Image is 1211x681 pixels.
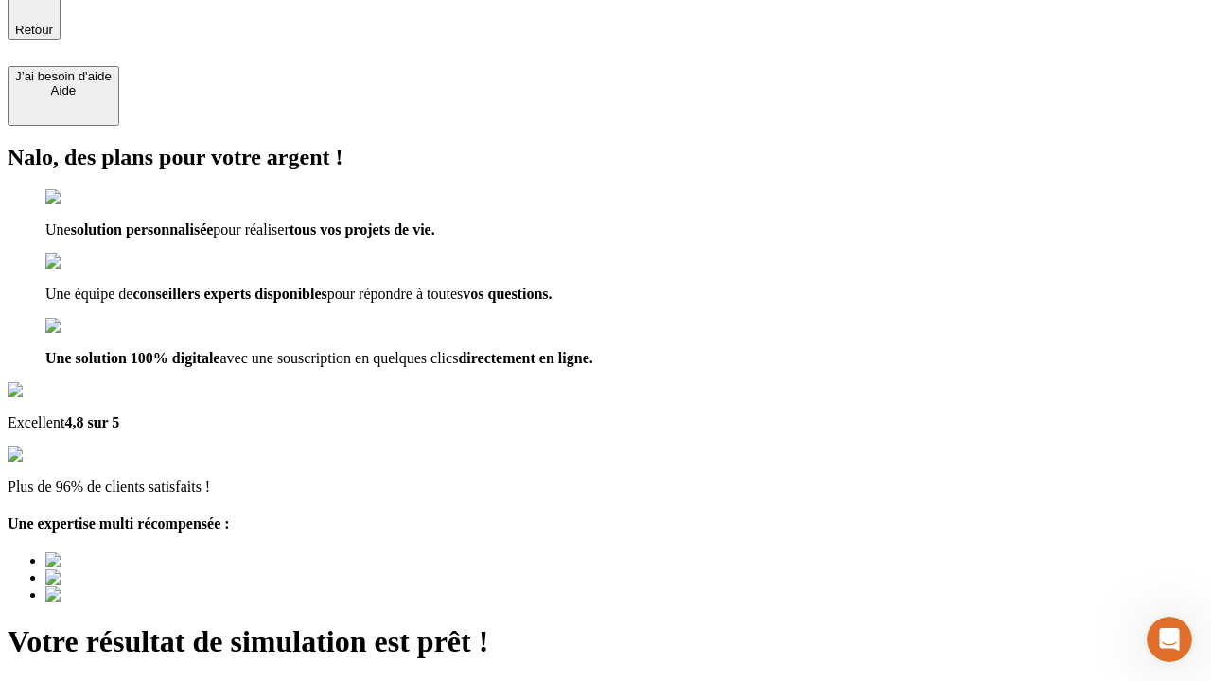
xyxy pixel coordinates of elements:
[8,145,1203,170] h2: Nalo, des plans pour votre argent !
[463,286,552,302] span: vos questions.
[71,221,214,237] span: solution personnalisée
[45,253,127,271] img: checkmark
[132,286,326,302] span: conseillers experts disponibles
[15,69,112,83] div: J’ai besoin d'aide
[327,286,464,302] span: pour répondre à toutes
[8,414,64,430] span: Excellent
[45,552,220,569] img: Best savings advice award
[45,569,220,586] img: Best savings advice award
[1147,617,1192,662] iframe: Intercom live chat
[8,624,1203,659] h1: Votre résultat de simulation est prêt !
[8,479,1203,496] p: Plus de 96% de clients satisfaits !
[15,83,112,97] div: Aide
[8,515,1203,533] h4: Une expertise multi récompensée :
[45,586,220,603] img: Best savings advice award
[15,23,53,37] span: Retour
[458,350,592,366] span: directement en ligne.
[64,414,119,430] span: 4,8 sur 5
[290,221,435,237] span: tous vos projets de vie.
[45,318,127,335] img: checkmark
[8,446,101,463] img: reviews stars
[45,189,127,206] img: checkmark
[8,66,119,126] button: J’ai besoin d'aideAide
[45,221,71,237] span: Une
[45,286,132,302] span: Une équipe de
[8,382,117,399] img: Google Review
[213,221,289,237] span: pour réaliser
[45,350,219,366] span: Une solution 100% digitale
[219,350,458,366] span: avec une souscription en quelques clics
